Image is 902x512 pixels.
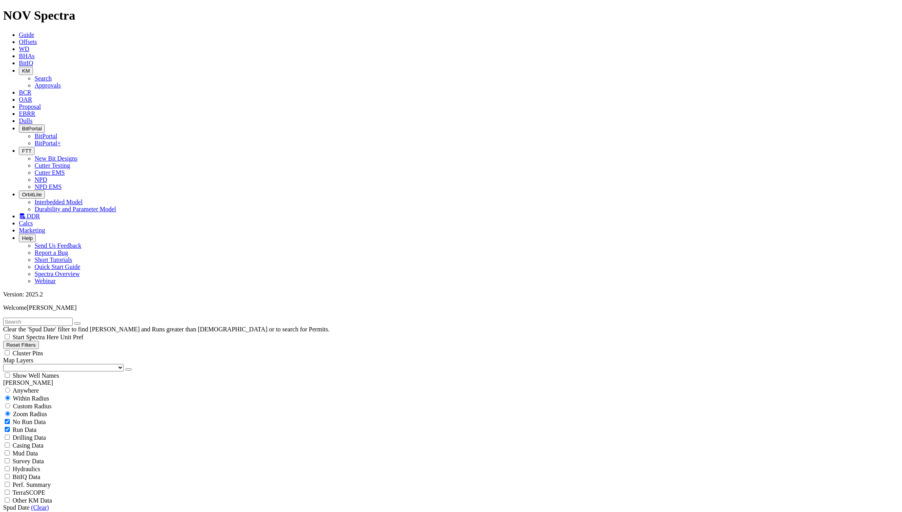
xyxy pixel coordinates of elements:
[19,220,33,227] a: Calcs
[3,304,899,311] p: Welcome
[13,334,59,340] span: Start Spectra Here
[19,110,35,117] a: EBRR
[19,46,29,52] a: WD
[3,357,33,364] span: Map Layers
[3,341,39,349] button: Reset Filters
[22,68,30,74] span: KM
[3,291,899,298] div: Version: 2025.2
[19,124,45,133] button: BitPortal
[35,75,52,82] a: Search
[35,133,57,139] a: BitPortal
[35,256,72,263] a: Short Tutorials
[13,426,37,433] span: Run Data
[19,234,36,242] button: Help
[35,249,68,256] a: Report a Bug
[35,263,80,270] a: Quick Start Guide
[3,318,73,326] input: Search
[27,304,77,311] span: [PERSON_NAME]
[35,169,65,176] a: Cutter EMS
[13,403,51,410] span: Custom Radius
[3,481,899,488] filter-controls-checkbox: Performance Summary
[3,8,899,23] h1: NOV Spectra
[19,96,32,103] a: OAR
[35,82,61,89] a: Approvals
[35,176,47,183] a: NPD
[35,206,116,212] a: Durability and Parameter Model
[19,190,45,199] button: OrbitLite
[13,481,51,488] span: Perf. Summary
[3,504,29,511] span: Spud Date
[3,496,899,504] filter-controls-checkbox: TerraSCOPE Data
[35,155,77,162] a: New Bit Designs
[22,192,42,197] span: OrbitLite
[13,372,59,379] span: Show Well Names
[19,117,33,124] a: Dulls
[13,466,40,472] span: Hydraulics
[35,278,56,284] a: Webinar
[35,140,61,146] a: BitPortal+
[19,38,37,45] a: Offsets
[35,162,70,169] a: Cutter Testing
[19,103,41,110] a: Proposal
[13,458,44,464] span: Survey Data
[13,489,45,496] span: TerraSCOPE
[35,271,80,277] a: Spectra Overview
[5,334,10,339] input: Start Spectra Here
[3,465,899,473] filter-controls-checkbox: Hydraulics Analysis
[13,450,38,457] span: Mud Data
[19,60,33,66] a: BitIQ
[22,126,42,132] span: BitPortal
[19,53,35,59] a: BHAs
[13,350,43,357] span: Cluster Pins
[13,434,46,441] span: Drilling Data
[22,148,31,154] span: FTT
[19,227,45,234] a: Marketing
[19,31,34,38] a: Guide
[13,387,39,394] span: Anywhere
[13,442,44,449] span: Casing Data
[3,379,899,386] div: [PERSON_NAME]
[19,213,40,219] a: DDR
[19,89,31,96] a: BCR
[27,213,40,219] span: DDR
[13,474,40,480] span: BitIQ Data
[35,242,81,249] a: Send Us Feedback
[19,147,35,155] button: FTT
[22,235,33,241] span: Help
[3,488,899,496] filter-controls-checkbox: TerraSCOPE Data
[13,419,46,425] span: No Run Data
[13,395,49,402] span: Within Radius
[13,497,52,504] span: Other KM Data
[35,183,62,190] a: NPD EMS
[19,67,33,75] button: KM
[3,326,330,333] span: Clear the 'Spud Date' filter to find [PERSON_NAME] and Runs greater than [DEMOGRAPHIC_DATA] or to...
[35,199,82,205] a: Interbedded Model
[13,411,47,417] span: Zoom Radius
[60,334,83,340] span: Unit Pref
[31,504,49,511] a: (Clear)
